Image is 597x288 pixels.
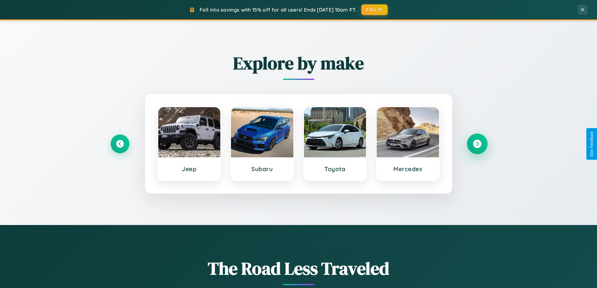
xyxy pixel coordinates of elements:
[165,165,214,173] h3: Jeep
[111,256,487,280] h1: The Road Less Traveled
[111,51,487,75] h2: Explore by make
[589,131,594,157] div: Give Feedback
[237,165,287,173] h3: Subaru
[310,165,360,173] h3: Toyota
[361,4,388,15] button: FALL15
[383,165,433,173] h3: Mercedes
[200,7,357,13] span: Fall into savings with 15% off for all users! Ends [DATE] 10am PT.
